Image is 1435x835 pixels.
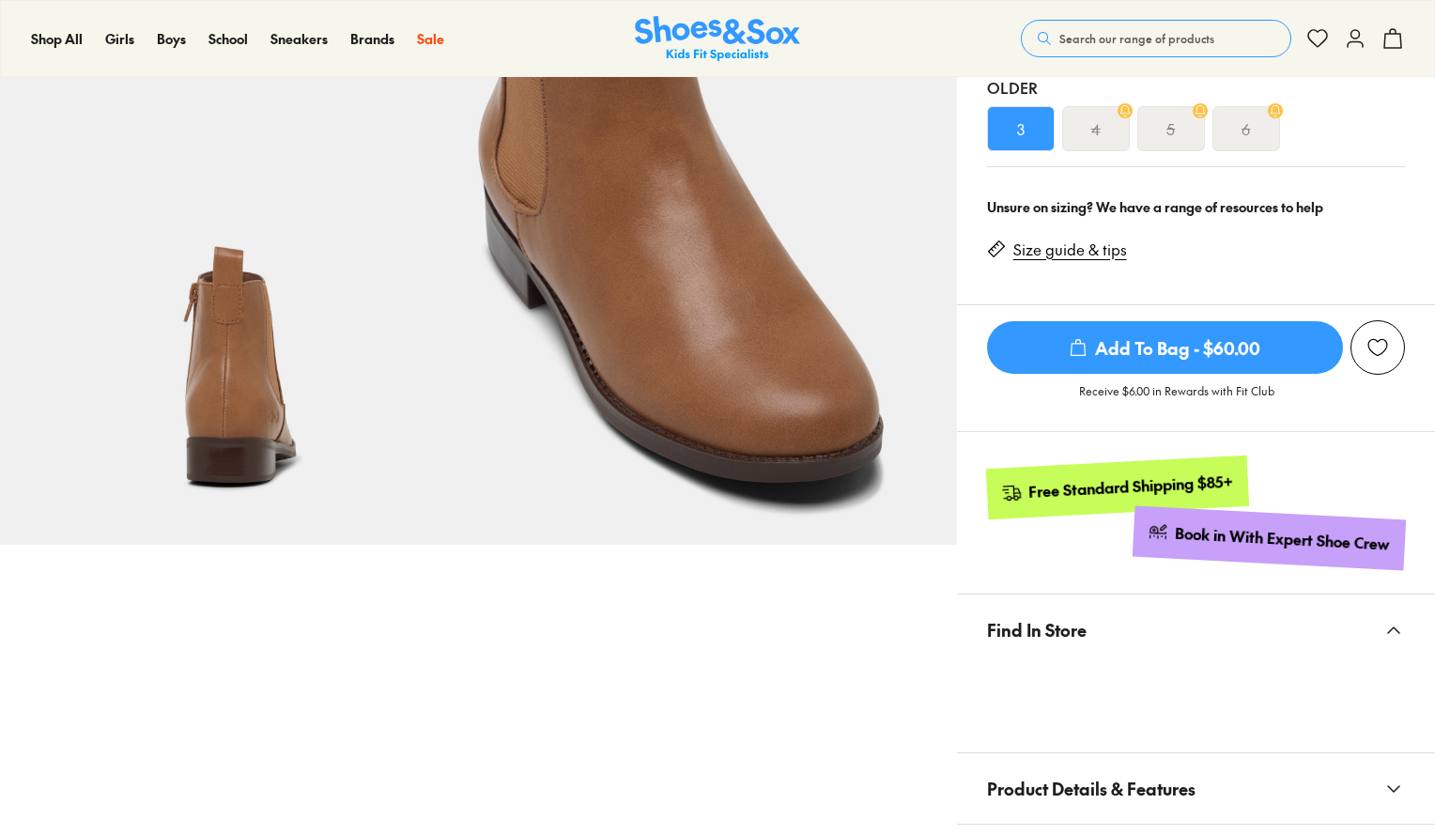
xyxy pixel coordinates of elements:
a: Shop All [31,29,83,49]
img: SNS_Logo_Responsive.svg [635,16,800,62]
a: Sale [417,29,444,49]
button: Find In Store [957,595,1435,665]
s: 4 [1091,117,1101,140]
span: 3 [1017,117,1025,140]
span: Search our range of products [1059,30,1214,47]
button: Product Details & Features [957,753,1435,824]
a: Size guide & tips [1013,240,1127,260]
span: Sneakers [270,29,328,48]
span: Add To Bag - $60.00 [987,321,1343,374]
a: Sneakers [270,29,328,49]
a: Boys [157,29,186,49]
span: Girls [105,29,134,48]
span: Shop All [31,29,83,48]
s: 6 [1242,117,1250,140]
a: School [208,29,248,49]
p: Receive $6.00 in Rewards with Fit Club [1079,382,1274,416]
a: Free Standard Shipping $85+ [985,456,1248,519]
img: 7-495063_1 [478,66,956,544]
span: Product Details & Features [987,761,1196,816]
a: Girls [105,29,134,49]
a: Shoes & Sox [635,16,800,62]
span: Brands [350,29,394,48]
s: 5 [1166,117,1175,140]
div: Book in With Expert Shoe Crew [1175,523,1391,555]
span: Find In Store [987,602,1087,657]
button: Add To Bag - $60.00 [987,320,1343,375]
a: Brands [350,29,394,49]
div: Older [987,76,1405,99]
span: Sale [417,29,444,48]
iframe: Find in Store [987,665,1405,730]
a: Book in With Expert Shoe Crew [1133,506,1406,571]
span: School [208,29,248,48]
div: Unsure on sizing? We have a range of resources to help [987,197,1405,217]
button: Add to Wishlist [1350,320,1405,375]
span: Boys [157,29,186,48]
div: Free Standard Shipping $85+ [1027,472,1233,503]
button: Search our range of products [1021,20,1291,57]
